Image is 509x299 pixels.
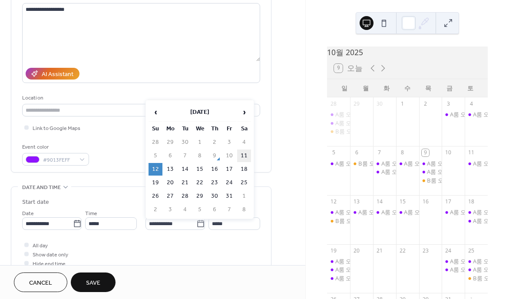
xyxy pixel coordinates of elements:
div: 22 [399,247,406,254]
div: A룸 오후 2~5, 박*혁 [442,208,465,216]
td: 24 [222,176,236,189]
td: 13 [163,163,177,176]
div: A룸 오전 10~1, 이*솔 [335,257,389,265]
span: Hide end time [33,259,66,269]
td: 4 [237,136,251,149]
th: Mo [163,123,177,135]
div: 19 [330,247,337,254]
div: A룸 오후 5~7, 신*경 [381,208,432,216]
div: A룸 오후 1~3, 김*혜 [327,266,350,273]
td: 29 [193,190,207,203]
div: B룸 오전 11~2, 박*지 [419,176,442,184]
th: Sa [237,123,251,135]
div: A룸 오후 12~5, 변*은 [465,217,488,225]
div: B룸 오후 12~5, 최*나 [465,274,488,282]
td: 29 [163,136,177,149]
div: A룸 오후 12~5, 최*나 [465,266,488,273]
div: B룸 오후 12~2, n버섯 [327,127,350,135]
td: 31 [222,190,236,203]
div: A룸 오후 1~3, 박*연 [327,208,350,216]
div: 12 [330,198,337,206]
td: 22 [193,176,207,189]
div: A룸 오후 12~2, 주*랑 [373,159,396,167]
th: [DATE] [163,103,236,122]
td: 21 [178,176,192,189]
div: 10월 2025 [327,47,488,58]
div: A룸 오후 2~5, [PERSON_NAME]*원 [404,159,492,167]
div: 5 [330,149,337,156]
div: 2 [422,100,429,107]
div: A룸 오후 5~8, 강*연 [427,168,477,176]
a: Cancel [14,272,67,292]
span: Show date only [33,250,68,259]
div: 6 [353,149,360,156]
div: 23 [422,247,429,254]
div: A룸 오후 5~8, 강*연 [419,168,442,176]
div: AI Assistant [42,70,73,79]
div: A룸 오후 2~4, 이*혜 [335,110,386,118]
div: B룸 오후 2~4, 강*우 [358,159,409,167]
div: A룸 오후 2~5, 유*연 [465,159,488,167]
div: A룸 오전 10~12, 김*미 [465,257,488,265]
div: A룸 오후 2~4, 박*아 [373,168,396,176]
th: Tu [178,123,192,135]
div: A룸 오후 5~7, 이*진 [335,119,386,127]
div: 8 [399,149,406,156]
div: A룸 오후 1~3, [PERSON_NAME]*혜 [335,266,424,273]
div: 4 [468,100,475,107]
div: 16 [422,198,429,206]
div: 토 [460,79,481,97]
span: ‹ [149,103,162,121]
div: A룸 오후 2~9, 최*주 [350,208,373,216]
div: 수 [397,79,418,97]
div: 9 [422,149,429,156]
td: 15 [193,163,207,176]
span: › [238,103,251,121]
div: 1 [399,100,406,107]
td: 28 [149,136,162,149]
div: A룸 오후 1~3, [PERSON_NAME]연 [335,208,421,216]
td: 7 [222,203,236,216]
td: 19 [149,176,162,189]
th: Su [149,123,162,135]
span: Date [22,209,34,218]
div: A룸 오후 1~4, 김*훈 [442,110,465,118]
div: Location [22,93,258,103]
div: A룸 오전 11~2, 정*정 [396,208,419,216]
div: 25 [468,247,475,254]
div: B룸 오후 2~4, [PERSON_NAME] [335,217,416,225]
td: 12 [149,163,162,176]
div: 월 [355,79,376,97]
div: A룸 오전 10~1, 고*실 [442,257,465,265]
td: 9 [208,149,221,162]
div: A룸 오전 10~1, 고*실 [450,257,504,265]
div: 7 [376,149,383,156]
div: 24 [445,247,452,254]
div: A룸 오후 3~5, 윤*연 [327,159,350,167]
td: 2 [149,203,162,216]
div: A룸 오전 11~2, 정*정 [404,208,458,216]
div: B룸 오후 12~2, n버섯 [335,127,390,135]
td: 28 [178,190,192,203]
div: A룸 오후 2~4, [PERSON_NAME]*아 [381,168,470,176]
td: 30 [178,136,192,149]
div: A룸 오후 2~4, 이*혜 [327,110,350,118]
td: 2 [208,136,221,149]
div: A룸 오후 3~5, 김*희 [465,110,488,118]
div: A룸 오후 5~7, 이*진 [327,119,350,127]
div: B룸 오전 11~2, 박*지 [427,176,481,184]
div: 11 [468,149,475,156]
div: 목 [418,79,439,97]
div: Start date [22,198,49,207]
div: A룸 오전 10~12, 김*정 [419,159,442,167]
div: 15 [399,198,406,206]
div: A룸 오후 5~7, 이*정 [335,274,386,282]
span: Time [85,209,97,218]
td: 5 [193,203,207,216]
div: A룸 오후 1~4, 박*현 [442,266,465,273]
td: 10 [222,149,236,162]
span: All day [33,241,48,250]
td: 6 [163,149,177,162]
div: Event color [22,143,87,152]
div: A룸 오후 2~5, 박*원 [396,159,419,167]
